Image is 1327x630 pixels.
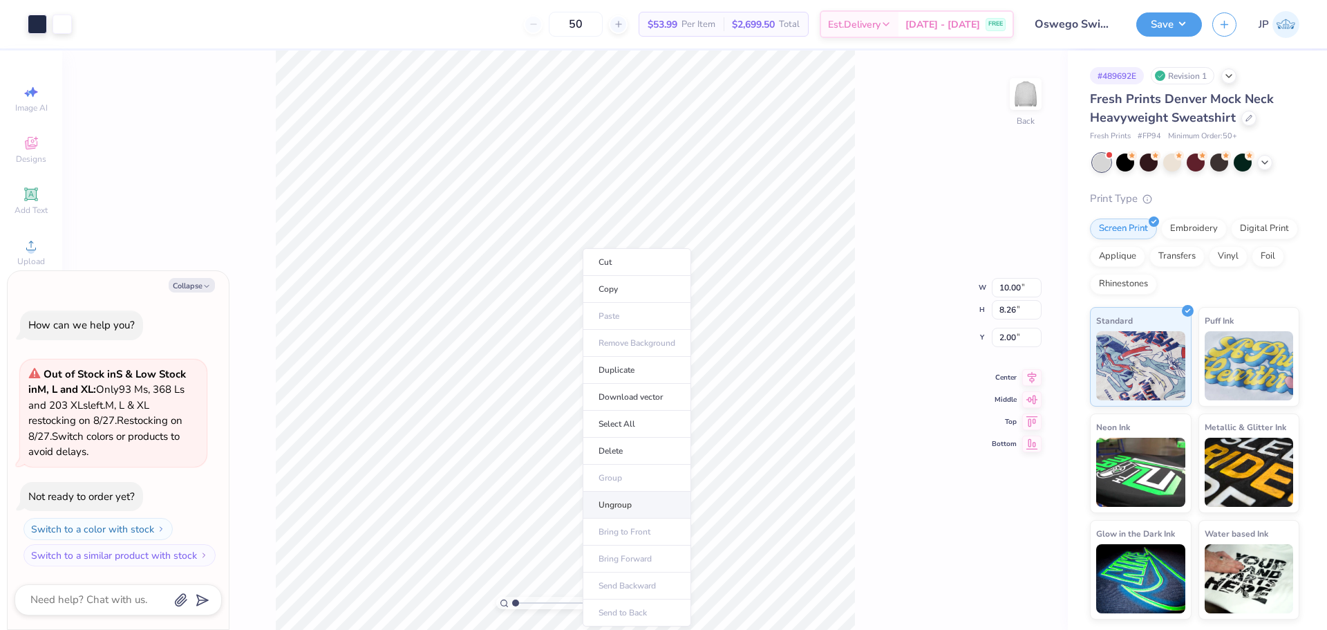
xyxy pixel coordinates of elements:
img: Switch to a color with stock [157,525,165,533]
span: Per Item [681,17,715,32]
img: Puff Ink [1205,331,1294,400]
span: Standard [1096,313,1133,328]
span: Image AI [15,102,48,113]
span: # FP94 [1138,131,1161,142]
span: $53.99 [648,17,677,32]
div: Foil [1252,246,1284,267]
span: FREE [988,19,1003,29]
li: Delete [583,438,691,465]
li: Ungroup [583,492,691,519]
span: Add Text [15,205,48,216]
span: JP [1259,17,1269,33]
button: Switch to a color with stock [23,518,173,540]
span: Metallic & Glitter Ink [1205,420,1286,434]
span: Fresh Prints [1090,131,1131,142]
div: Not ready to order yet? [28,490,135,503]
span: Glow in the Dark Ink [1096,526,1175,541]
span: Only 93 Ms, 368 Ls and 203 XLs left. M, L & XL restocking on 8/27. Restocking on 8/27. Switch col... [28,367,186,459]
img: John Paul Torres [1272,11,1299,38]
img: Standard [1096,331,1185,400]
div: # 489692E [1090,67,1144,84]
img: Glow in the Dark Ink [1096,544,1185,613]
div: Digital Print [1231,219,1298,239]
span: Middle [992,395,1017,405]
input: Untitled Design [1024,10,1126,38]
span: Bottom [992,439,1017,449]
span: Upload [17,256,45,267]
span: Designs [16,154,46,165]
span: Water based Ink [1205,526,1268,541]
span: Top [992,417,1017,427]
div: Rhinestones [1090,274,1157,295]
img: Neon Ink [1096,438,1185,507]
img: Back [1012,80,1039,108]
span: Total [779,17,800,32]
span: Center [992,373,1017,382]
div: How can we help you? [28,318,135,332]
div: Screen Print [1090,219,1157,239]
li: Select All [583,411,691,438]
li: Copy [583,276,691,303]
button: Switch to a similar product with stock [23,544,216,566]
span: Puff Ink [1205,313,1234,328]
li: Duplicate [583,357,691,384]
li: Cut [583,248,691,276]
strong: Out of Stock in S [44,367,125,381]
div: Back [1017,115,1035,127]
div: Revision 1 [1151,67,1214,84]
div: Vinyl [1209,246,1248,267]
span: Neon Ink [1096,420,1130,434]
span: Est. Delivery [828,17,881,32]
span: $2,699.50 [732,17,775,32]
span: Fresh Prints Denver Mock Neck Heavyweight Sweatshirt [1090,91,1274,126]
span: Minimum Order: 50 + [1168,131,1237,142]
div: Applique [1090,246,1145,267]
button: Collapse [169,278,215,293]
div: Print Type [1090,191,1299,207]
a: JP [1259,11,1299,38]
span: [DATE] - [DATE] [905,17,980,32]
div: Embroidery [1161,219,1227,239]
img: Switch to a similar product with stock [200,551,208,559]
li: Download vector [583,384,691,411]
img: Water based Ink [1205,544,1294,613]
img: Metallic & Glitter Ink [1205,438,1294,507]
button: Save [1136,12,1202,37]
div: Transfers [1149,246,1205,267]
input: – – [549,12,603,37]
